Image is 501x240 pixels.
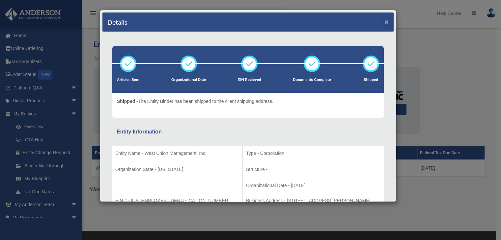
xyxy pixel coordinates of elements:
[246,165,381,174] p: Structure -
[293,77,331,83] p: Documents Complete
[117,127,379,136] div: Entity Information
[171,77,206,83] p: Organizational Date
[246,149,381,157] p: Type - Corporation
[384,18,389,25] button: ×
[115,149,239,157] p: Entity Name - West Union Management, Inc.
[363,77,379,83] p: Shipped
[238,77,261,83] p: EIN Recieved
[246,197,381,205] p: Business Address - [STREET_ADDRESS][PERSON_NAME]
[117,99,138,104] span: Shipped -
[115,165,239,174] p: Organization State - [US_STATE]
[117,77,139,83] p: Articles Sent
[107,17,127,27] h4: Details
[115,197,239,205] p: EIN # - [US_EMPLOYER_IDENTIFICATION_NUMBER]
[246,181,381,190] p: Organizational Date - [DATE]
[117,97,273,106] p: The Entity Binder has been shipped to the client shipping address.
